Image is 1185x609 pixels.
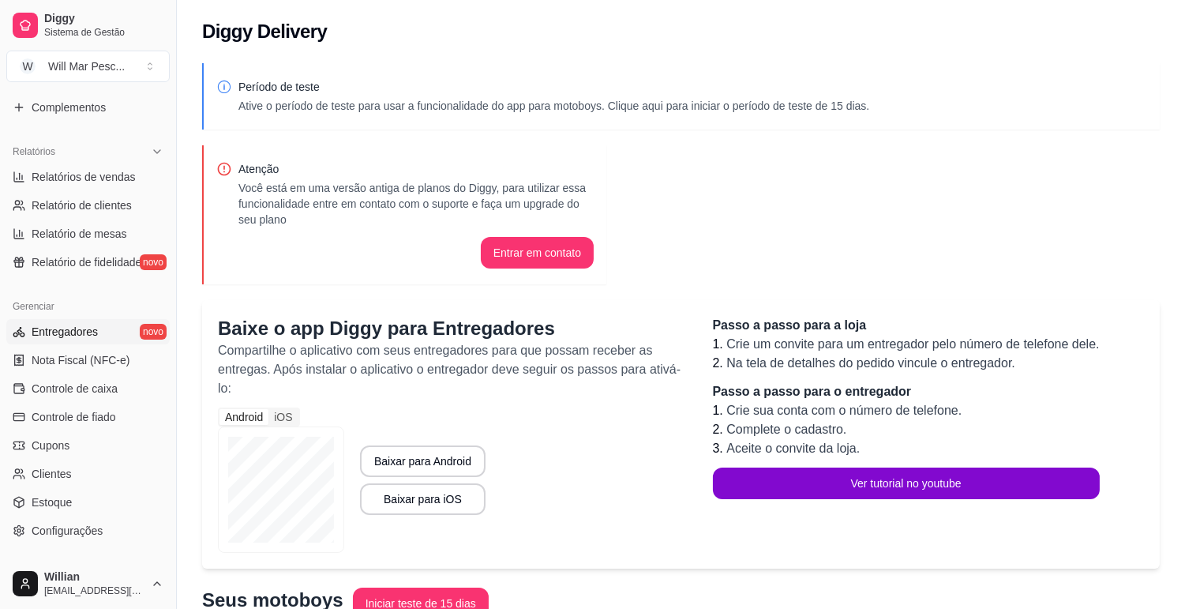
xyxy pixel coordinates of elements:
[32,409,116,425] span: Controle de fiado
[6,193,170,218] a: Relatório de clientes
[32,226,127,242] span: Relatório de mesas
[713,420,1100,439] li: 2.
[44,570,144,585] span: Willian
[6,250,170,275] a: Relatório de fidelidadenovo
[6,164,170,190] a: Relatórios de vendas
[48,58,125,74] div: Will Mar Pesc ...
[44,12,163,26] span: Diggy
[6,518,170,543] a: Configurações
[360,483,486,515] button: Baixar para iOS
[32,254,141,270] span: Relatório de fidelidade
[32,494,72,510] span: Estoque
[6,490,170,515] a: Estoque
[20,58,36,74] span: W
[32,100,106,115] span: Complementos
[32,523,103,539] span: Configurações
[6,348,170,373] a: Nota Fiscal (NFC-e)
[713,401,1100,420] li: 1.
[32,466,72,482] span: Clientes
[481,237,594,269] button: Entrar em contato
[238,180,594,227] p: Você está em uma versão antiga de planos do Diggy, para utilizar essa funcionalidade entre em con...
[238,79,869,95] p: Período de teste
[32,197,132,213] span: Relatório de clientes
[6,95,170,120] a: Complementos
[6,376,170,401] a: Controle de caixa
[6,404,170,430] a: Controle de fiado
[32,381,118,397] span: Controle de caixa
[268,409,298,425] div: iOS
[238,161,594,177] p: Atenção
[32,169,136,185] span: Relatórios de vendas
[218,341,681,398] p: Compartilhe o aplicativo com seus entregadores para que possam receber as entregas. Após instalar...
[713,354,1100,373] li: 2.
[726,337,1099,351] span: Crie um convite para um entregador pelo número de telefone dele.
[713,316,1100,335] p: Passo a passo para a loja
[218,316,681,341] p: Baixe o app Diggy para Entregadores
[726,356,1015,370] span: Na tela de detalhes do pedido vincule o entregador.
[6,294,170,319] div: Gerenciar
[6,461,170,487] a: Clientes
[360,445,486,477] button: Baixar para Android
[13,145,55,158] span: Relatórios
[202,19,327,44] h2: Diggy Delivery
[238,98,869,114] p: Ative o período de teste para usar a funcionalidade do app para motoboys. Clique aqui para inicia...
[6,319,170,344] a: Entregadoresnovo
[726,404,962,417] span: Crie sua conta com o número de telefone.
[726,442,860,455] span: Aceite o convite da loja.
[32,324,98,340] span: Entregadores
[726,423,846,436] span: Complete o cadastro.
[713,468,1100,499] button: Ver tutorial no youtube
[713,439,1100,458] li: 3.
[32,438,69,453] span: Cupons
[6,221,170,246] a: Relatório de mesas
[6,433,170,458] a: Cupons
[219,409,268,425] div: Android
[32,352,129,368] span: Nota Fiscal (NFC-e)
[6,51,170,82] button: Select a team
[44,585,144,597] span: [EMAIL_ADDRESS][DOMAIN_NAME]
[713,382,1100,401] p: Passo a passo para o entregador
[44,26,163,39] span: Sistema de Gestão
[6,565,170,603] button: Willian[EMAIL_ADDRESS][DOMAIN_NAME]
[6,6,170,44] a: DiggySistema de Gestão
[713,335,1100,354] li: 1.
